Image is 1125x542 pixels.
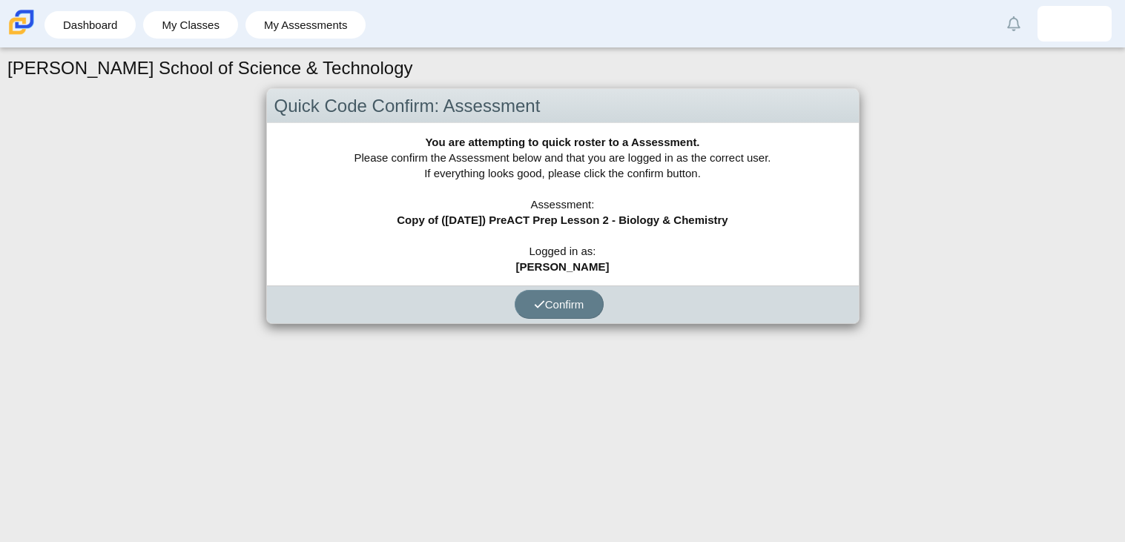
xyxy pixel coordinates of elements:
[534,298,584,311] span: Confirm
[267,123,859,285] div: Please confirm the Assessment below and that you are logged in as the correct user. If everything...
[7,56,413,81] h1: [PERSON_NAME] School of Science & Technology
[425,136,699,148] b: You are attempting to quick roster to a Assessment.
[52,11,128,39] a: Dashboard
[151,11,231,39] a: My Classes
[1037,6,1112,42] a: jesniel.perez.DfAWCM
[267,89,859,124] div: Quick Code Confirm: Assessment
[6,27,37,40] a: Carmen School of Science & Technology
[6,7,37,38] img: Carmen School of Science & Technology
[516,260,610,273] b: [PERSON_NAME]
[515,290,604,319] button: Confirm
[253,11,359,39] a: My Assessments
[397,214,728,226] b: Copy of ([DATE]) PreACT Prep Lesson 2 - Biology & Chemistry
[1063,12,1086,36] img: jesniel.perez.DfAWCM
[997,7,1030,40] a: Alerts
